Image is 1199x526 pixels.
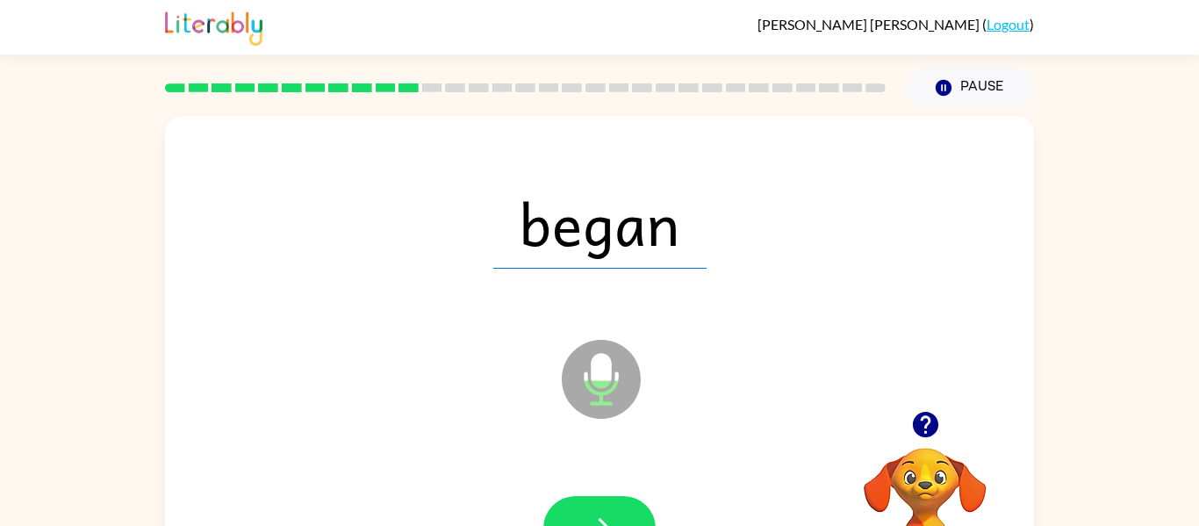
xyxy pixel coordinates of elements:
[757,16,982,32] span: [PERSON_NAME] [PERSON_NAME]
[165,7,262,46] img: Literably
[907,68,1034,108] button: Pause
[987,16,1030,32] a: Logout
[493,177,707,269] span: began
[757,16,1034,32] div: ( )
